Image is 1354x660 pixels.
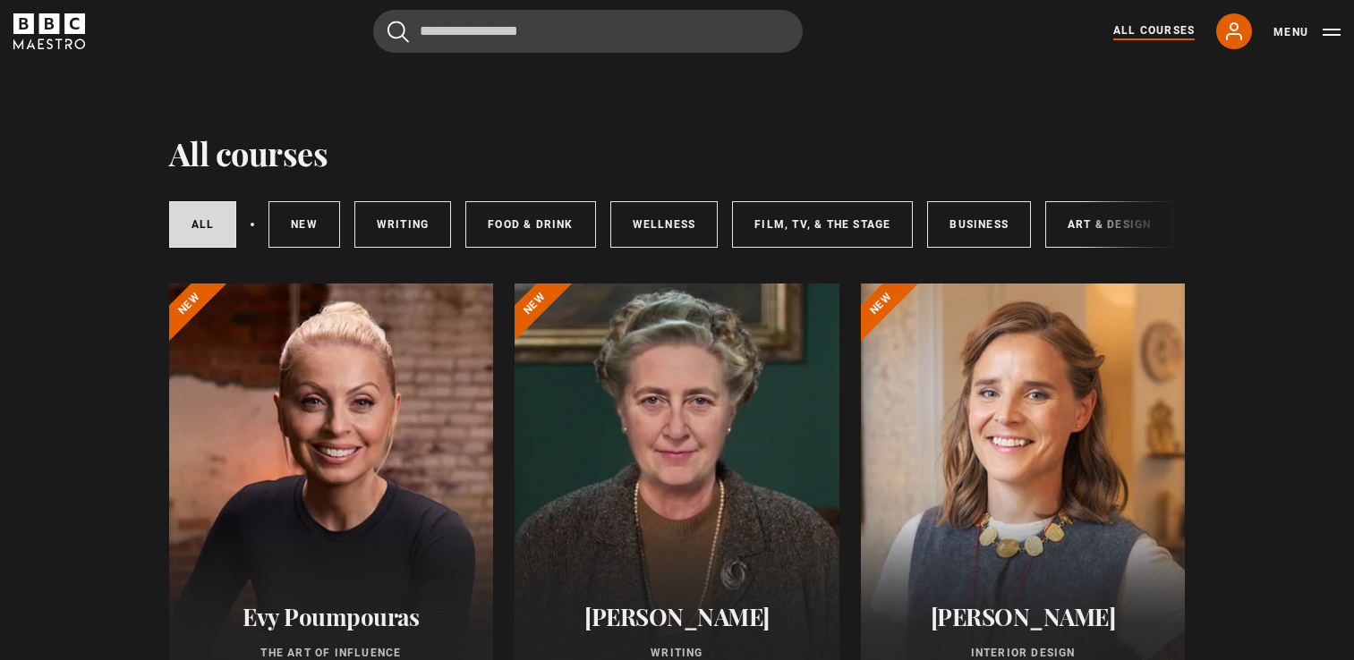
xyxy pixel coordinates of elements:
[465,201,595,248] a: Food & Drink
[610,201,719,248] a: Wellness
[13,13,85,49] svg: BBC Maestro
[732,201,913,248] a: Film, TV, & The Stage
[1113,22,1195,40] a: All Courses
[169,201,237,248] a: All
[927,201,1031,248] a: Business
[191,603,473,630] h2: Evy Poumpouras
[1273,23,1341,41] button: Toggle navigation
[387,21,409,43] button: Submit the search query
[354,201,451,248] a: Writing
[1045,201,1173,248] a: Art & Design
[268,201,340,248] a: New
[169,134,328,172] h1: All courses
[536,603,818,630] h2: [PERSON_NAME]
[373,10,803,53] input: Search
[882,603,1164,630] h2: [PERSON_NAME]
